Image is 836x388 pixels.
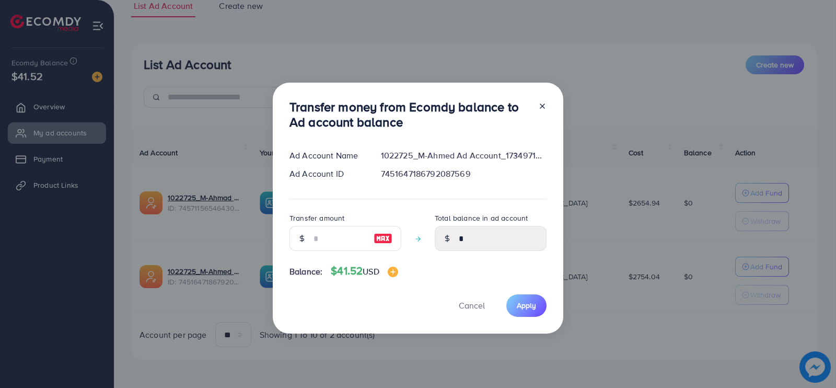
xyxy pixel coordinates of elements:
[289,266,322,278] span: Balance:
[281,150,373,162] div: Ad Account Name
[446,294,498,317] button: Cancel
[289,213,344,223] label: Transfer amount
[289,99,530,130] h3: Transfer money from Ecomdy balance to Ad account balance
[517,300,536,311] span: Apply
[331,265,398,278] h4: $41.52
[363,266,379,277] span: USD
[373,150,555,162] div: 1022725_M-Ahmed Ad Account_1734971817368
[373,168,555,180] div: 7451647186792087569
[435,213,528,223] label: Total balance in ad account
[374,232,392,245] img: image
[281,168,373,180] div: Ad Account ID
[459,300,485,311] span: Cancel
[388,267,398,277] img: image
[506,294,547,317] button: Apply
